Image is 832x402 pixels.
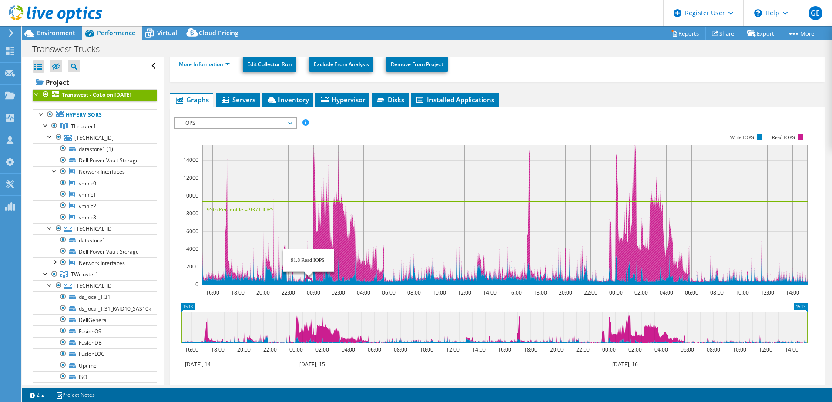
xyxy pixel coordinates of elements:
text: 10:00 [432,289,446,296]
text: 18:00 [231,289,244,296]
a: Network Interfaces [33,257,157,268]
a: ds_local_1.31 [33,291,157,303]
span: IOPS [180,118,292,128]
a: [TECHNICAL_ID] [33,280,157,291]
text: 14:00 [785,289,799,296]
text: 20:00 [558,289,572,296]
a: Edit Collector Run [243,57,296,72]
text: 10:00 [732,346,746,353]
svg: \n [754,9,762,17]
text: 16:00 [185,346,198,353]
text: 16:00 [508,289,521,296]
a: vmnic1 [33,189,157,200]
a: More [781,27,821,40]
a: Uptime [33,360,157,371]
text: 14000 [183,156,198,164]
a: Network Interfaces [33,166,157,178]
a: Project Notes [50,389,101,400]
span: Hypervisor [320,95,365,104]
text: 22:00 [576,346,589,353]
text: 14:00 [483,289,496,296]
h1: Transwest Trucks [28,44,113,54]
a: vmnic2 [33,200,157,211]
text: 8000 [186,210,198,217]
text: 08:00 [393,346,407,353]
span: Cloud Pricing [199,29,238,37]
text: 18:00 [211,346,224,353]
a: FusionDB [33,337,157,348]
text: 04:00 [341,346,355,353]
text: 08:00 [407,289,420,296]
text: Read IOPS [772,134,795,141]
text: 00:00 [289,346,302,353]
span: Inventory [266,95,309,104]
a: Exclude From Analysis [309,57,373,72]
a: Reports [664,27,706,40]
span: Virtual [157,29,177,37]
a: [TECHNICAL_ID] [33,132,157,143]
text: 16:00 [497,346,511,353]
text: 10:00 [735,289,748,296]
text: 06:00 [680,346,694,353]
text: 02:00 [628,346,641,353]
text: 14:00 [472,346,485,353]
text: 6000 [186,228,198,235]
text: 04:00 [654,346,668,353]
text: 18:00 [533,289,547,296]
text: 22:00 [281,289,295,296]
text: 20:00 [550,346,563,353]
a: More Information [179,60,230,68]
text: 12:00 [446,346,459,353]
text: 18:00 [523,346,537,353]
a: Project [33,75,157,89]
a: [TECHNICAL_ID] [33,223,157,234]
text: 12000 [183,174,198,181]
text: 02:00 [331,289,345,296]
a: Share [705,27,741,40]
a: FusionOS [33,325,157,337]
text: 22:00 [263,346,276,353]
span: TWcluster1 [71,271,98,278]
text: 00:00 [306,289,320,296]
a: DellGeneral [33,314,157,325]
a: Hypervisors [33,109,157,121]
text: 06:00 [382,289,395,296]
a: Dell Power Vault Storage [33,155,157,166]
text: 08:00 [706,346,720,353]
text: 12:00 [457,289,471,296]
span: Servers [221,95,255,104]
text: 04:00 [659,289,673,296]
a: ISO [33,371,157,382]
a: Export [741,27,781,40]
a: TWcluster1 [33,269,157,280]
text: 16:00 [205,289,219,296]
span: Installed Applications [415,95,494,104]
text: 10:00 [419,346,433,353]
text: 10000 [183,192,198,199]
text: 06:00 [367,346,381,353]
text: 08:00 [710,289,723,296]
text: 14:00 [785,346,798,353]
span: Performance [97,29,135,37]
a: ds_local_1.31_RAID10_SAS10k [33,303,157,314]
a: FusionLOG [33,348,157,360]
text: 00:00 [602,346,615,353]
span: TLcluster1 [71,123,96,130]
text: 20:00 [256,289,269,296]
text: 0 [195,281,198,288]
a: datastore1 [33,234,157,246]
a: Transwest - CoLo on [DATE] [33,89,157,100]
text: 4000 [186,245,198,252]
text: 02:00 [634,289,647,296]
text: 02:00 [315,346,329,353]
a: vmnic3 [33,212,157,223]
text: 2000 [186,263,198,270]
span: GE [809,6,822,20]
a: Dell Power Vault Storage [33,246,157,257]
text: 22:00 [584,289,597,296]
text: 12:00 [760,289,774,296]
text: Write IOPS [730,134,754,141]
a: 2 [23,389,50,400]
text: 00:00 [609,289,622,296]
span: Graphs [174,95,209,104]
